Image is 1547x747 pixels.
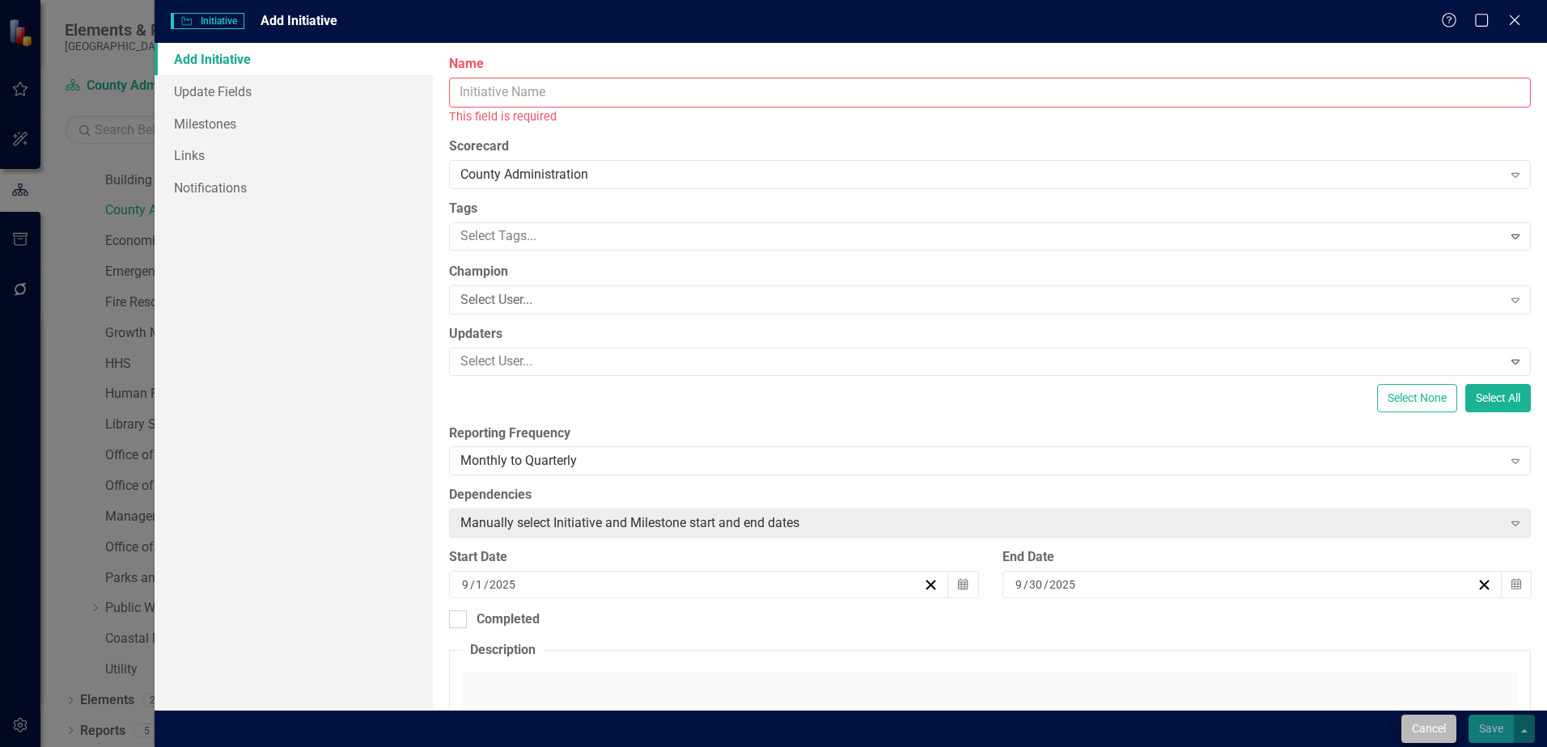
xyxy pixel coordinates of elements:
[449,137,1531,156] label: Scorecard
[155,171,433,204] a: Notifications
[449,325,1531,344] label: Updaters
[449,263,1531,281] label: Champion
[1469,715,1514,743] button: Save
[155,108,433,140] a: Milestones
[449,486,1531,504] label: Dependencies
[449,548,977,567] div: Start Date
[1024,577,1028,592] span: /
[462,641,544,660] legend: Description
[449,78,1531,108] input: Initiative Name
[460,452,1502,471] div: Monthly to Quarterly
[1465,384,1531,412] button: Select All
[171,13,244,29] span: Initiative
[449,424,1531,443] label: Reporting Frequency
[470,577,475,592] span: /
[460,290,1502,309] div: Select User...
[1044,577,1049,592] span: /
[1401,715,1456,743] button: Cancel
[477,610,540,629] div: Completed
[261,13,337,28] span: Add Initiative
[1377,384,1457,412] button: Select None
[155,139,433,171] a: Links
[460,166,1502,184] div: County Administration
[155,43,433,75] a: Add Initiative
[484,577,489,592] span: /
[449,55,1531,74] label: Name
[460,514,1502,533] div: Manually select Initiative and Milestone start and end dates
[449,200,1531,218] label: Tags
[449,108,1531,126] div: This field is required
[155,75,433,108] a: Update Fields
[1002,548,1531,567] div: End Date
